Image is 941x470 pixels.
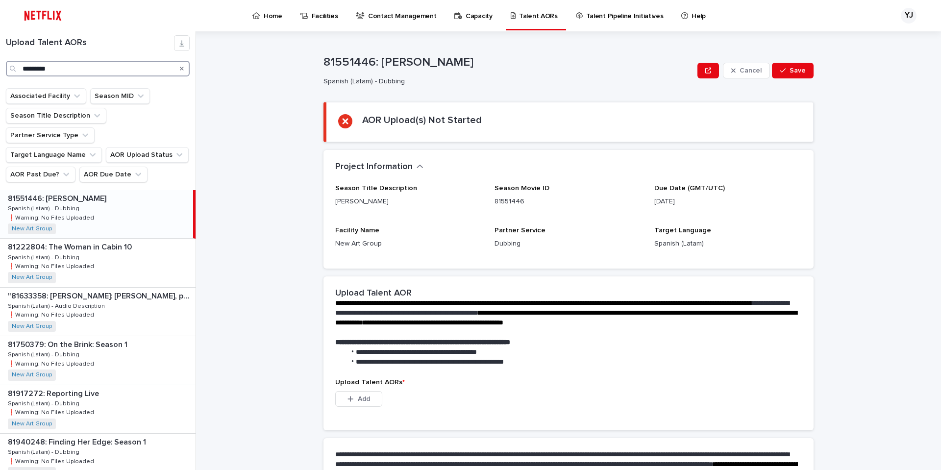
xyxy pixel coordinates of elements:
[8,436,148,447] p: 81940248: Finding Her Edge: Season 1
[8,203,81,212] p: Spanish (Latam) - Dubbing
[495,197,642,207] p: 81551446
[740,67,762,74] span: Cancel
[106,147,189,163] button: AOR Upload Status
[335,379,405,386] span: Upload Talent AORs
[12,421,52,427] a: New Art Group
[8,301,107,310] p: Spanish (Latam) - Audio Description
[6,127,95,143] button: Partner Service Type
[335,239,483,249] p: New Art Group
[8,359,96,368] p: ❗️Warning: No Files Uploaded
[8,447,81,456] p: Spanish (Latam) - Dubbing
[6,108,106,124] button: Season Title Description
[79,167,148,182] button: AOR Due Date
[8,213,96,222] p: ❗️Warning: No Files Uploaded
[8,387,101,398] p: 81917272: Reporting Live
[901,8,916,24] div: YJ
[8,398,81,407] p: Spanish (Latam) - Dubbing
[8,407,96,416] p: ❗️Warning: No Files Uploaded
[12,323,52,330] a: New Art Group
[335,227,379,234] span: Facility Name
[8,192,108,203] p: 81551446: [PERSON_NAME]
[8,349,81,358] p: Spanish (Latam) - Dubbing
[335,391,382,407] button: Add
[335,197,483,207] p: [PERSON_NAME]
[8,290,194,301] p: "81633358: Juan Gabriel: Debo, puedo y quiero: Limited Series"
[723,63,770,78] button: Cancel
[362,114,482,126] h2: AOR Upload(s) Not Started
[8,456,96,465] p: ❗️Warning: No Files Uploaded
[654,227,711,234] span: Target Language
[654,185,725,192] span: Due Date (GMT/UTC)
[654,239,802,249] p: Spanish (Latam)
[323,55,693,70] p: 81551446: [PERSON_NAME]
[12,274,52,281] a: New Art Group
[495,185,549,192] span: Season Movie ID
[335,288,412,299] h2: Upload Talent AOR
[323,77,690,86] p: Spanish (Latam) - Dubbing
[12,371,52,378] a: New Art Group
[335,185,417,192] span: Season Title Description
[20,6,66,25] img: ifQbXi3ZQGMSEF7WDB7W
[6,38,174,49] h1: Upload Talent AORs
[6,88,86,104] button: Associated Facility
[8,261,96,270] p: ❗️Warning: No Files Uploaded
[772,63,814,78] button: Save
[358,396,370,402] span: Add
[6,61,190,76] input: Search
[8,252,81,261] p: Spanish (Latam) - Dubbing
[790,67,806,74] span: Save
[12,225,52,232] a: New Art Group
[335,162,413,173] h2: Project Information
[8,310,96,319] p: ❗️Warning: No Files Uploaded
[495,239,642,249] p: Dubbing
[495,227,545,234] span: Partner Service
[335,162,423,173] button: Project Information
[6,167,75,182] button: AOR Past Due?
[6,147,102,163] button: Target Language Name
[8,338,129,349] p: 81750379: On the Brink: Season 1
[90,88,150,104] button: Season MID
[654,197,802,207] p: [DATE]
[8,241,134,252] p: 81222804: The Woman in Cabin 10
